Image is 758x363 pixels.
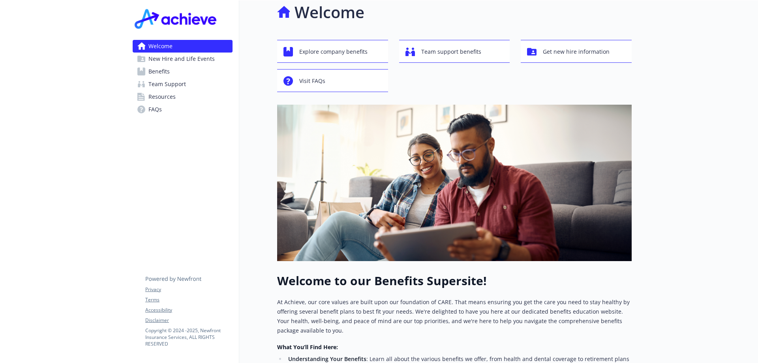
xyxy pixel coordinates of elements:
[148,65,170,78] span: Benefits
[145,307,232,314] a: Accessibility
[277,40,388,63] button: Explore company benefits
[133,40,233,53] a: Welcome
[145,327,232,347] p: Copyright © 2024 - 2025 , Newfront Insurance Services, ALL RIGHTS RESERVED
[145,296,232,303] a: Terms
[288,355,366,363] strong: Understanding Your Benefits
[133,103,233,116] a: FAQs
[543,44,610,59] span: Get new hire information
[148,78,186,90] span: Team Support
[148,40,173,53] span: Welcome
[133,53,233,65] a: New Hire and Life Events
[145,286,232,293] a: Privacy
[399,40,510,63] button: Team support benefits
[133,65,233,78] a: Benefits
[277,343,338,351] strong: What You’ll Find Here:
[277,69,388,92] button: Visit FAQs
[148,103,162,116] span: FAQs
[277,297,632,335] p: At Achieve, our core values are built upon our foundation of CARE. That means ensuring you get th...
[277,274,632,288] h1: Welcome to our Benefits Supersite!
[299,44,368,59] span: Explore company benefits
[421,44,481,59] span: Team support benefits
[299,73,325,88] span: Visit FAQs
[148,53,215,65] span: New Hire and Life Events
[521,40,632,63] button: Get new hire information
[277,105,632,261] img: overview page banner
[145,317,232,324] a: Disclaimer
[148,90,176,103] span: Resources
[133,78,233,90] a: Team Support
[133,90,233,103] a: Resources
[295,0,364,24] h1: Welcome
